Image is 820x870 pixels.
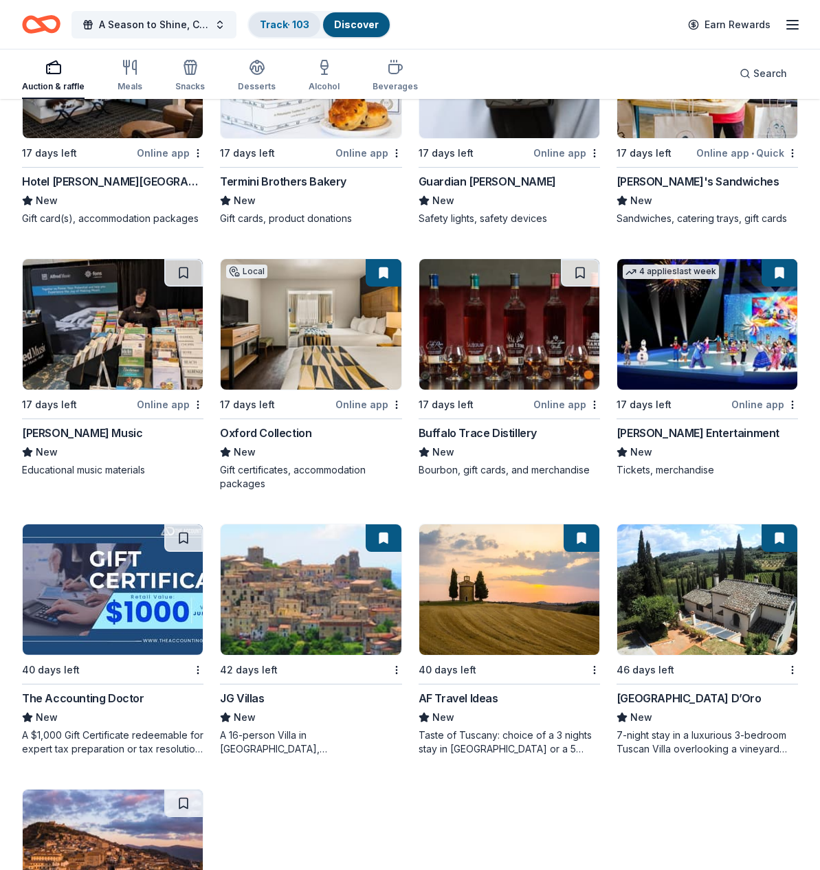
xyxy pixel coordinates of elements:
button: Snacks [175,54,205,99]
a: Image for Hotel Valencia Santana RowLocal17 days leftOnline appHotel [PERSON_NAME][GEOGRAPHIC_DAT... [22,7,203,225]
button: Desserts [238,54,276,99]
div: JG Villas [220,690,264,706]
a: Earn Rewards [680,12,779,37]
div: Snacks [175,81,205,92]
div: Online app [533,396,600,413]
div: The Accounting Doctor [22,690,144,706]
div: Safety lights, safety devices [419,212,600,225]
div: 17 days left [220,397,275,413]
a: Image for Oxford CollectionLocal17 days leftOnline appOxford CollectionNewGift certificates, acco... [220,258,401,491]
div: 7-night stay in a luxurious 3-bedroom Tuscan Villa overlooking a vineyard and the ancient walled ... [617,728,798,756]
img: Image for Feld Entertainment [617,259,797,390]
span: New [234,709,256,726]
div: [PERSON_NAME] Entertainment [617,425,779,441]
div: Taste of Tuscany: choice of a 3 nights stay in [GEOGRAPHIC_DATA] or a 5 night stay in [GEOGRAPHIC... [419,728,600,756]
a: Image for Guardian Angel Device17 days leftOnline appGuardian [PERSON_NAME]NewSafety lights, safe... [419,7,600,225]
div: Online app [731,396,798,413]
span: A Season to Shine, CAT Gala [99,16,209,33]
a: Image for Buffalo Trace Distillery17 days leftOnline appBuffalo Trace DistilleryNewBourbon, gift ... [419,258,600,477]
div: Guardian [PERSON_NAME] [419,173,556,190]
div: Gift card(s), accommodation packages [22,212,203,225]
div: 17 days left [617,145,672,161]
button: Beverages [373,54,418,99]
div: A $1,000 Gift Certificate redeemable for expert tax preparation or tax resolution services—recipi... [22,728,203,756]
div: Meals [118,81,142,92]
button: A Season to Shine, CAT Gala [71,11,236,38]
img: Image for Alfred Music [23,259,203,390]
span: New [234,444,256,460]
img: Image for AF Travel Ideas [419,524,599,655]
img: Image for JG Villas [221,524,401,655]
div: 17 days left [220,145,275,161]
div: 17 days left [22,397,77,413]
div: Hotel [PERSON_NAME][GEOGRAPHIC_DATA] [22,173,203,190]
div: Bourbon, gift cards, and merchandise [419,463,600,477]
div: 40 days left [22,662,80,678]
div: 4 applies last week [623,265,719,279]
a: Track· 103 [260,19,309,30]
button: Alcohol [309,54,340,99]
a: Image for Ike's Sandwiches2 applieslast week17 days leftOnline app•Quick[PERSON_NAME]'s Sandwiche... [617,7,798,225]
div: Educational music materials [22,463,203,477]
button: Meals [118,54,142,99]
div: 42 days left [220,662,278,678]
div: Gift certificates, accommodation packages [220,463,401,491]
div: [GEOGRAPHIC_DATA] D’Oro [617,690,762,706]
span: • [751,148,754,159]
div: 17 days left [419,397,474,413]
div: 40 days left [419,662,476,678]
img: Image for Buffalo Trace Distillery [419,259,599,390]
span: Search [753,65,787,82]
a: Image for Villa Sogni D’Oro46 days left[GEOGRAPHIC_DATA] D’OroNew7-night stay in a luxurious 3-be... [617,524,798,756]
span: New [432,709,454,726]
div: Buffalo Trace Distillery [419,425,537,441]
div: Online app [137,396,203,413]
img: Image for Oxford Collection [221,259,401,390]
div: Online app [335,144,402,161]
div: 17 days left [419,145,474,161]
span: New [432,444,454,460]
div: Online app Quick [696,144,798,161]
div: [PERSON_NAME]'s Sandwiches [617,173,779,190]
a: Discover [334,19,379,30]
button: Auction & raffle [22,54,85,99]
div: Desserts [238,81,276,92]
div: Oxford Collection [220,425,311,441]
span: New [234,192,256,209]
img: Image for The Accounting Doctor [23,524,203,655]
div: Gift cards, product donations [220,212,401,225]
div: Online app [137,144,203,161]
span: New [36,444,58,460]
a: Image for Feld Entertainment4 applieslast week17 days leftOnline app[PERSON_NAME] EntertainmentNe... [617,258,798,477]
div: Tickets, merchandise [617,463,798,477]
a: Image for The Accounting Doctor40 days leftThe Accounting DoctorNewA $1,000 Gift Certificate rede... [22,524,203,756]
div: Termini Brothers Bakery [220,173,346,190]
span: New [432,192,454,209]
a: Image for JG Villas42 days leftJG VillasNewA 16-person Villa in [GEOGRAPHIC_DATA], [GEOGRAPHIC_DA... [220,524,401,756]
div: AF Travel Ideas [419,690,498,706]
div: Beverages [373,81,418,92]
a: Image for Alfred Music17 days leftOnline app[PERSON_NAME] MusicNewEducational music materials [22,258,203,477]
a: Image for Termini Brothers Bakery11 applieslast week17 days leftOnline appTermini Brothers Bakery... [220,7,401,225]
div: Auction & raffle [22,81,85,92]
div: [PERSON_NAME] Music [22,425,142,441]
span: New [630,192,652,209]
span: New [36,709,58,726]
a: Image for AF Travel Ideas40 days leftAF Travel IdeasNewTaste of Tuscany: choice of a 3 nights sta... [419,524,600,756]
button: Search [729,60,798,87]
div: Alcohol [309,81,340,92]
div: Sandwiches, catering trays, gift cards [617,212,798,225]
button: Track· 103Discover [247,11,391,38]
img: Image for Villa Sogni D’Oro [617,524,797,655]
div: A 16-person Villa in [GEOGRAPHIC_DATA], [GEOGRAPHIC_DATA], [GEOGRAPHIC_DATA] for 7days/6nights (R... [220,728,401,756]
div: Online app [335,396,402,413]
div: 17 days left [22,145,77,161]
span: New [630,709,652,726]
div: Online app [533,144,600,161]
span: New [630,444,652,460]
div: Local [226,265,267,278]
div: 17 days left [617,397,672,413]
div: 46 days left [617,662,674,678]
span: New [36,192,58,209]
a: Home [22,8,60,41]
